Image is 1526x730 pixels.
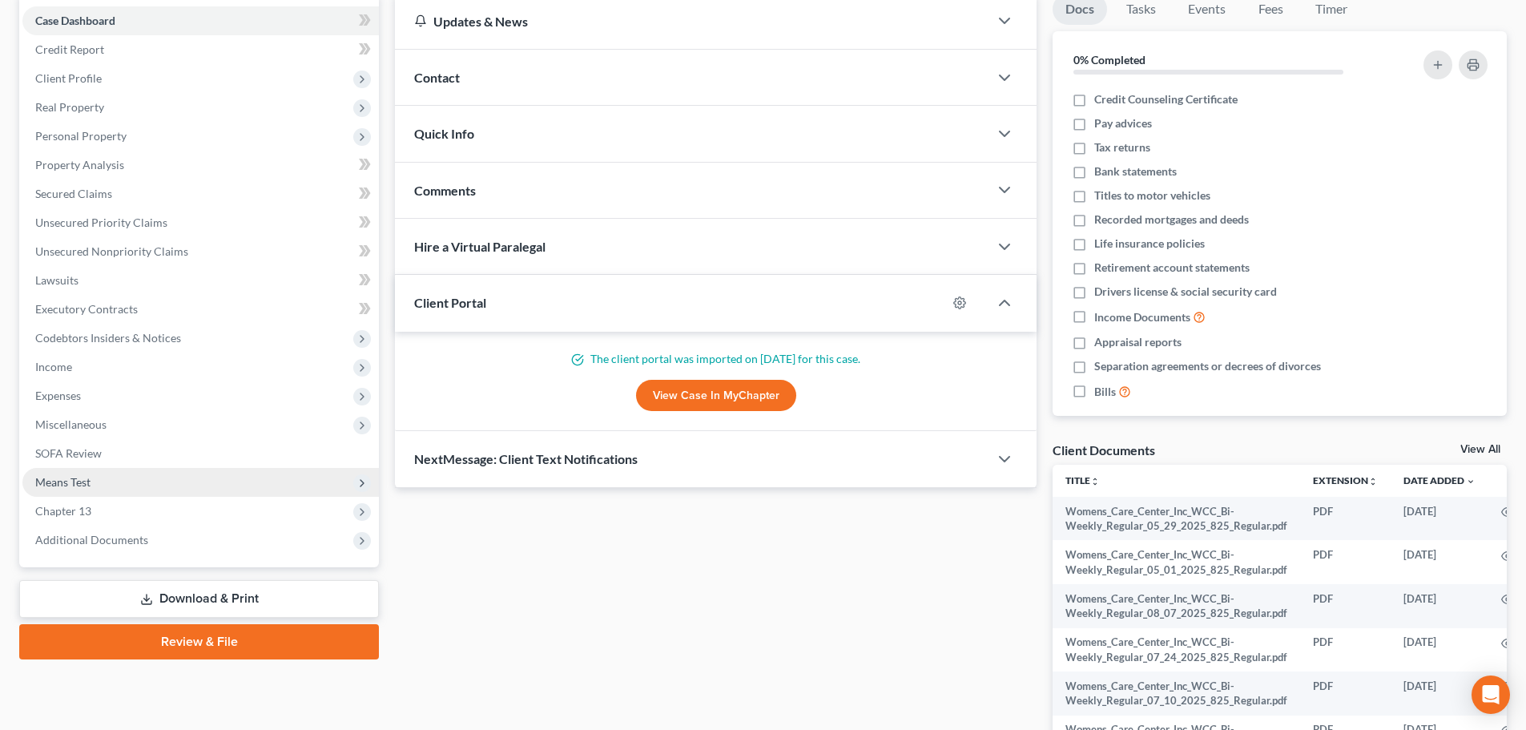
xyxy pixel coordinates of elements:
[22,151,379,179] a: Property Analysis
[35,331,181,345] span: Codebtors Insiders & Notices
[1094,188,1210,204] span: Titles to motor vehicles
[1391,628,1488,672] td: [DATE]
[1094,284,1277,300] span: Drivers license & social security card
[1090,477,1100,486] i: unfold_more
[1300,584,1391,628] td: PDF
[22,266,379,295] a: Lawsuits
[1300,540,1391,584] td: PDF
[1472,676,1510,714] div: Open Intercom Messenger
[1466,477,1476,486] i: expand_more
[1053,628,1300,672] td: Womens_Care_Center_Inc_WCC_Bi-Weekly_Regular_07_24_2025_825_Regular.pdf
[35,187,112,200] span: Secured Claims
[35,129,127,143] span: Personal Property
[1403,474,1476,486] a: Date Added expand_more
[35,446,102,460] span: SOFA Review
[1300,672,1391,716] td: PDF
[35,504,91,518] span: Chapter 13
[1391,672,1488,716] td: [DATE]
[414,13,969,30] div: Updates & News
[1094,309,1190,325] span: Income Documents
[35,216,167,229] span: Unsecured Priority Claims
[414,239,546,254] span: Hire a Virtual Paralegal
[35,360,72,373] span: Income
[1094,260,1250,276] span: Retirement account statements
[1094,163,1177,179] span: Bank statements
[414,451,638,466] span: NextMessage: Client Text Notifications
[35,417,107,431] span: Miscellaneous
[1094,139,1150,155] span: Tax returns
[1313,474,1378,486] a: Extensionunfold_more
[22,6,379,35] a: Case Dashboard
[35,14,115,27] span: Case Dashboard
[414,183,476,198] span: Comments
[414,351,1017,367] p: The client portal was imported on [DATE] for this case.
[35,533,148,546] span: Additional Documents
[19,624,379,659] a: Review & File
[1460,444,1500,455] a: View All
[1053,584,1300,628] td: Womens_Care_Center_Inc_WCC_Bi-Weekly_Regular_08_07_2025_825_Regular.pdf
[1053,540,1300,584] td: Womens_Care_Center_Inc_WCC_Bi-Weekly_Regular_05_01_2025_825_Regular.pdf
[22,35,379,64] a: Credit Report
[35,100,104,114] span: Real Property
[636,380,796,412] a: View Case in MyChapter
[1094,358,1321,374] span: Separation agreements or decrees of divorces
[1368,477,1378,486] i: unfold_more
[1391,540,1488,584] td: [DATE]
[1094,115,1152,131] span: Pay advices
[1053,672,1300,716] td: Womens_Care_Center_Inc_WCC_Bi-Weekly_Regular_07_10_2025_825_Regular.pdf
[1300,628,1391,672] td: PDF
[35,475,91,489] span: Means Test
[1053,442,1155,458] div: Client Documents
[1053,497,1300,541] td: Womens_Care_Center_Inc_WCC_Bi-Weekly_Regular_05_29_2025_825_Regular.pdf
[1073,53,1146,67] strong: 0% Completed
[22,179,379,208] a: Secured Claims
[414,70,460,85] span: Contact
[22,439,379,468] a: SOFA Review
[1094,212,1249,228] span: Recorded mortgages and deeds
[35,71,102,85] span: Client Profile
[1065,474,1100,486] a: Titleunfold_more
[1391,497,1488,541] td: [DATE]
[22,295,379,324] a: Executory Contracts
[1300,497,1391,541] td: PDF
[1391,584,1488,628] td: [DATE]
[1094,91,1238,107] span: Credit Counseling Certificate
[35,244,188,258] span: Unsecured Nonpriority Claims
[35,389,81,402] span: Expenses
[1094,384,1116,400] span: Bills
[35,158,124,171] span: Property Analysis
[35,42,104,56] span: Credit Report
[1094,334,1182,350] span: Appraisal reports
[22,237,379,266] a: Unsecured Nonpriority Claims
[1094,236,1205,252] span: Life insurance policies
[414,126,474,141] span: Quick Info
[22,208,379,237] a: Unsecured Priority Claims
[414,295,486,310] span: Client Portal
[19,580,379,618] a: Download & Print
[35,273,79,287] span: Lawsuits
[35,302,138,316] span: Executory Contracts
